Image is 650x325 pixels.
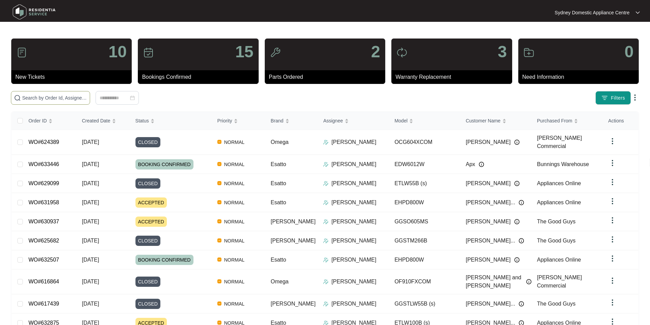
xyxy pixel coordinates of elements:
span: [PERSON_NAME]... [466,237,515,245]
span: Assignee [323,117,343,124]
p: [PERSON_NAME] [331,198,376,207]
th: Customer Name [460,112,532,130]
span: BOOKING CONFIRMED [135,255,193,265]
p: Bookings Confirmed [142,73,258,81]
span: [DATE] [82,301,99,307]
span: The Good Guys [537,301,576,307]
span: Brand [271,117,283,124]
td: OCG604XCOM [389,130,460,155]
span: [PERSON_NAME] [466,218,511,226]
span: ACCEPTED [135,217,167,227]
p: Need Information [522,73,639,81]
span: BOOKING CONFIRMED [135,159,193,169]
span: [DATE] [82,219,99,224]
img: Vercel Logo [217,162,221,166]
p: 10 [109,44,127,60]
span: NORMAL [221,256,247,264]
img: Assigner Icon [323,200,329,205]
span: Omega [271,279,288,284]
img: Vercel Logo [217,321,221,325]
img: dropdown arrow [631,93,639,102]
img: icon [270,47,281,58]
span: [DATE] [82,279,99,284]
td: EHPD800W [389,193,460,212]
span: [DATE] [82,180,99,186]
img: dropdown arrow [608,235,617,243]
p: 0 [624,44,634,60]
a: WO#632507 [28,257,59,263]
span: [PERSON_NAME]... [466,198,515,207]
span: Purchased From [537,117,572,124]
th: Assignee [318,112,389,130]
th: Status [130,112,212,130]
img: Vercel Logo [217,238,221,242]
span: Created Date [82,117,110,124]
a: WO#631958 [28,200,59,205]
p: 3 [498,44,507,60]
img: Info icon [514,219,520,224]
img: Vercel Logo [217,140,221,144]
img: dropdown arrow [608,254,617,263]
img: Vercel Logo [217,257,221,262]
td: GGSO605MS [389,212,460,231]
span: Filters [611,94,625,102]
img: dropdown arrow [608,216,617,224]
img: dropdown arrow [608,298,617,307]
img: Vercel Logo [217,301,221,306]
th: Created Date [76,112,130,130]
span: NORMAL [221,300,247,308]
th: Priority [212,112,265,130]
img: Vercel Logo [217,219,221,223]
p: [PERSON_NAME] [331,138,376,146]
span: Status [135,117,149,124]
img: Info icon [519,238,524,243]
a: WO#625682 [28,238,59,243]
th: Model [389,112,460,130]
p: [PERSON_NAME] [331,237,376,245]
img: dropdown arrow [608,277,617,285]
span: [PERSON_NAME] [466,138,511,146]
img: Info icon [514,181,520,186]
span: [DATE] [82,161,99,167]
img: Info icon [526,279,532,284]
button: filter iconFilters [595,91,631,105]
img: Assigner Icon [323,279,329,284]
span: [PERSON_NAME] [271,219,316,224]
img: Assigner Icon [323,301,329,307]
th: Actions [603,112,638,130]
img: dropdown arrow [608,137,617,145]
img: filter icon [601,94,608,101]
span: [PERSON_NAME] [466,179,511,188]
span: [PERSON_NAME] Commercial [537,275,582,289]
span: [PERSON_NAME] Commercial [537,135,582,149]
span: Esatto [271,161,286,167]
p: Parts Ordered [269,73,385,81]
span: [DATE] [82,139,99,145]
img: Info icon [519,301,524,307]
span: [DATE] [82,238,99,243]
p: 15 [235,44,253,60]
span: [PERSON_NAME] and [PERSON_NAME] [466,274,523,290]
span: CLOSED [135,178,161,189]
td: EDW6012W [389,155,460,174]
img: dropdown arrow [608,197,617,205]
img: Vercel Logo [217,279,221,283]
span: The Good Guys [537,238,576,243]
img: Assigner Icon [323,238,329,243]
span: CLOSED [135,299,161,309]
th: Order ID [23,112,76,130]
td: GGSTLW55B (s) [389,294,460,313]
span: Esatto [271,257,286,263]
td: ETLW55B (s) [389,174,460,193]
img: residentia service logo [10,2,58,22]
p: Warranty Replacement [395,73,512,81]
span: NORMAL [221,237,247,245]
span: Apx [466,160,475,168]
img: search-icon [14,94,21,101]
span: [DATE] [82,257,99,263]
img: dropdown arrow [608,159,617,167]
a: WO#629099 [28,180,59,186]
img: icon [396,47,407,58]
span: Appliances Online [537,180,581,186]
img: Assigner Icon [323,139,329,145]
